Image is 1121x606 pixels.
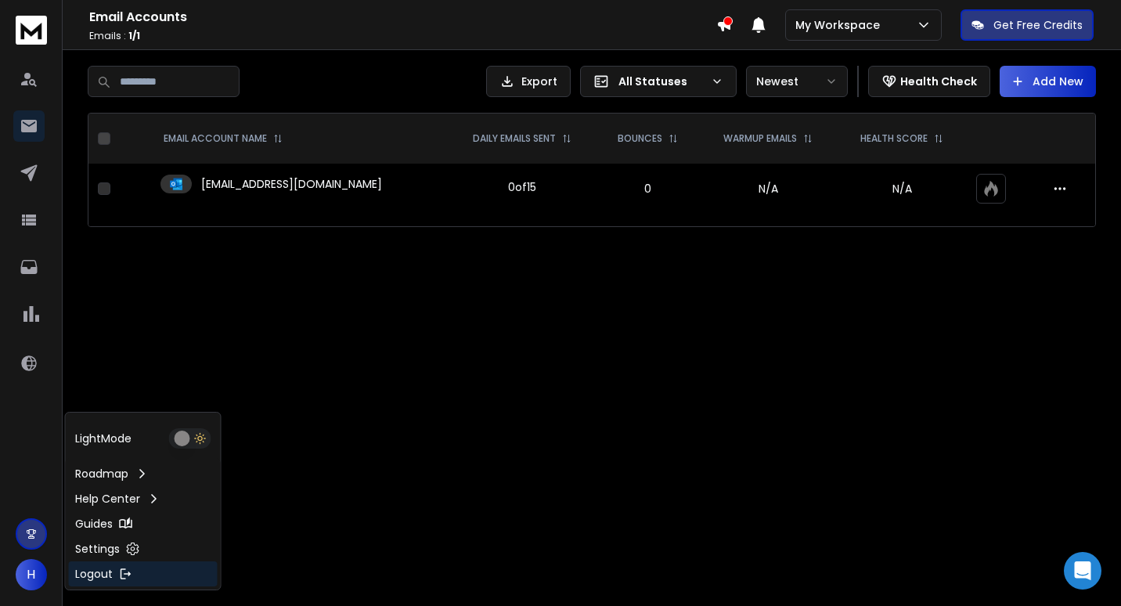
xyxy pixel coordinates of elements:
p: Get Free Credits [993,17,1083,33]
p: BOUNCES [618,132,662,145]
p: My Workspace [795,17,886,33]
p: Emails : [89,30,716,42]
p: Help Center [75,491,140,507]
p: Light Mode [75,431,132,446]
p: DAILY EMAILS SENT [473,132,556,145]
p: [EMAIL_ADDRESS][DOMAIN_NAME] [201,176,382,192]
div: 0 of 15 [508,179,536,195]
p: N/A [846,181,957,197]
button: Newest [746,66,848,97]
img: logo [16,16,47,45]
a: Settings [69,536,218,561]
a: Help Center [69,486,218,511]
p: All Statuses [618,74,705,89]
div: Open Intercom Messenger [1064,552,1101,590]
button: H [16,559,47,590]
p: Settings [75,541,120,557]
p: Logout [75,566,113,582]
button: Export [486,66,571,97]
span: 1 / 1 [128,29,140,42]
button: Add New [1000,66,1096,97]
p: Health Check [900,74,977,89]
td: N/A [699,164,837,214]
button: Get Free Credits [961,9,1094,41]
h1: Email Accounts [89,8,716,27]
p: 0 [606,181,690,197]
a: Guides [69,511,218,536]
button: Health Check [868,66,990,97]
p: Roadmap [75,466,128,482]
a: Roadmap [69,461,218,486]
p: HEALTH SCORE [860,132,928,145]
p: Guides [75,516,113,532]
div: EMAIL ACCOUNT NAME [164,132,283,145]
p: WARMUP EMAILS [723,132,797,145]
